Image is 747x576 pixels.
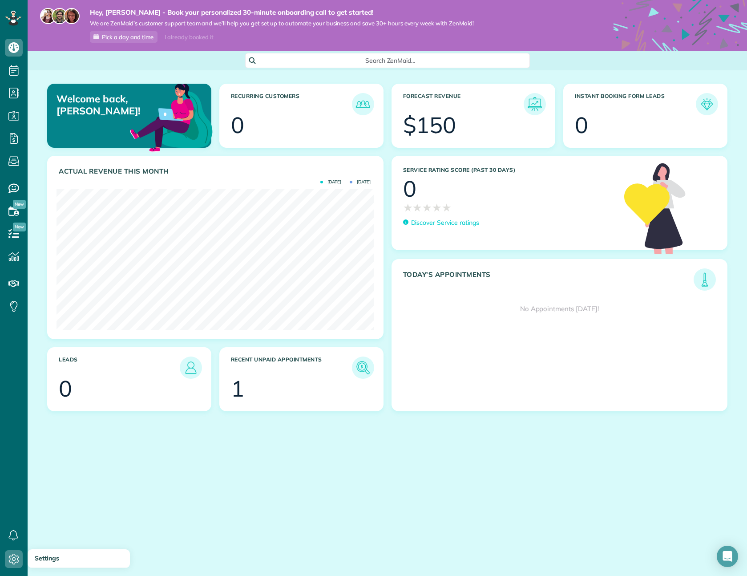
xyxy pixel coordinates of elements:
div: 0 [575,114,588,136]
span: New [13,200,26,209]
span: ★ [403,200,413,215]
div: Open Intercom Messenger [717,546,738,567]
div: No Appointments [DATE]! [392,291,727,327]
img: maria-72a9807cf96188c08ef61303f053569d2e2a8a1cde33d635c8a3ac13582a053d.jpg [40,8,56,24]
span: We are ZenMaid’s customer support team and we’ll help you get set up to automate your business an... [90,20,474,27]
div: I already booked it [159,32,218,43]
p: Welcome back, [PERSON_NAME]! [57,93,158,117]
a: Pick a day and time [90,31,157,43]
span: ★ [442,200,452,215]
span: [DATE] [320,180,341,184]
h3: Service Rating score (past 30 days) [403,167,615,173]
a: Settings [28,549,130,568]
div: 0 [231,114,244,136]
span: ★ [422,200,432,215]
a: Discover Service ratings [403,218,479,227]
strong: Hey, [PERSON_NAME] - Book your personalized 30-minute onboarding call to get started! [90,8,474,17]
div: 1 [231,377,244,400]
span: [DATE] [350,180,371,184]
div: 0 [59,377,72,400]
img: icon_leads-1bed01f49abd5b7fead27621c3d59655bb73ed531f8eeb49469d10e621d6b896.png [182,359,200,377]
h3: Actual Revenue this month [59,167,374,175]
p: Discover Service ratings [411,218,479,227]
img: icon_forecast_revenue-8c13a41c7ed35a8dcfafea3cbb826a0462acb37728057bba2d056411b612bbbe.png [526,95,544,113]
img: icon_todays_appointments-901f7ab196bb0bea1936b74009e4eb5ffbc2d2711fa7634e0d609ed5ef32b18b.png [696,271,714,288]
img: icon_recurring_customers-cf858462ba22bcd05b5a5880d41d6543d210077de5bb9ebc9590e49fd87d84ed.png [354,95,372,113]
span: New [13,223,26,231]
h3: Forecast Revenue [403,93,524,115]
img: icon_form_leads-04211a6a04a5b2264e4ee56bc0799ec3eb69b7e499cbb523a139df1d13a81ae0.png [698,95,716,113]
span: Pick a day and time [102,33,153,41]
img: jorge-587dff0eeaa6aab1f244e6dc62b8924c3b6ad411094392a53c71c6c4a576187d.jpg [52,8,68,24]
h3: Instant Booking Form Leads [575,93,696,115]
img: michelle-19f622bdf1676172e81f8f8fba1fb50e276960ebfe0243fe18214015130c80e4.jpg [64,8,80,24]
h3: Today's Appointments [403,271,694,291]
img: icon_unpaid_appointments-47b8ce3997adf2238b356f14209ab4cced10bd1f174958f3ca8f1d0dd7fffeee.png [354,359,372,377]
span: Settings [35,554,59,562]
div: 0 [403,178,416,200]
span: ★ [432,200,442,215]
img: dashboard_welcome-42a62b7d889689a78055ac9021e634bf52bae3f8056760290aed330b23ab8690.png [128,73,214,160]
span: ★ [412,200,422,215]
h3: Recurring Customers [231,93,352,115]
div: $150 [403,114,456,136]
h3: Recent unpaid appointments [231,357,352,379]
h3: Leads [59,357,180,379]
